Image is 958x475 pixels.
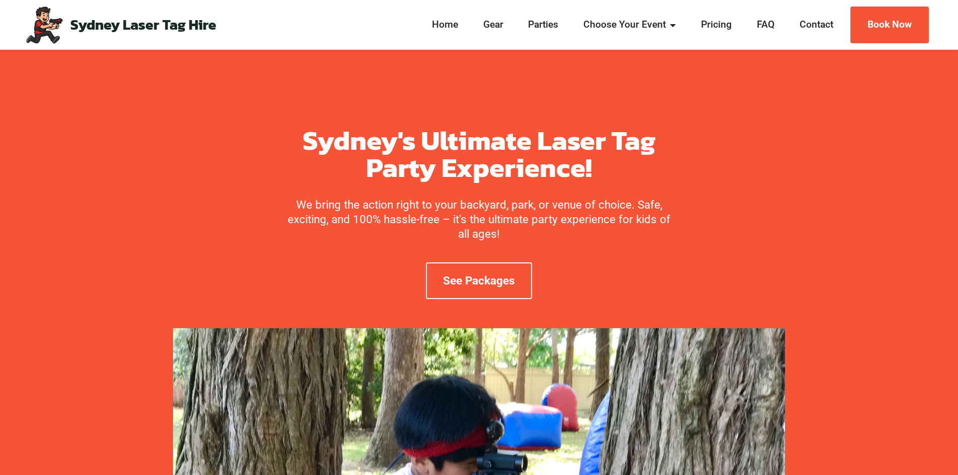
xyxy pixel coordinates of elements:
a: Choose Your Event [581,18,679,32]
strong: Sydney's Ultimate Laser Tag Party Experience! [303,120,656,187]
a: Home [429,18,461,32]
a: Sydney Laser Tag Hire [70,18,216,32]
a: Parties [526,18,562,32]
p: We bring the action right to your backyard, park, or venue of choice. Safe, exciting, and 100% ha... [286,198,672,241]
img: Mobile Laser Tag Parties Sydney [24,5,64,44]
a: Book Now [850,7,929,43]
a: FAQ [754,18,777,32]
a: Pricing [698,18,735,32]
a: Contact [797,18,836,32]
a: Gear [480,18,506,32]
a: See Packages [426,262,532,299]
